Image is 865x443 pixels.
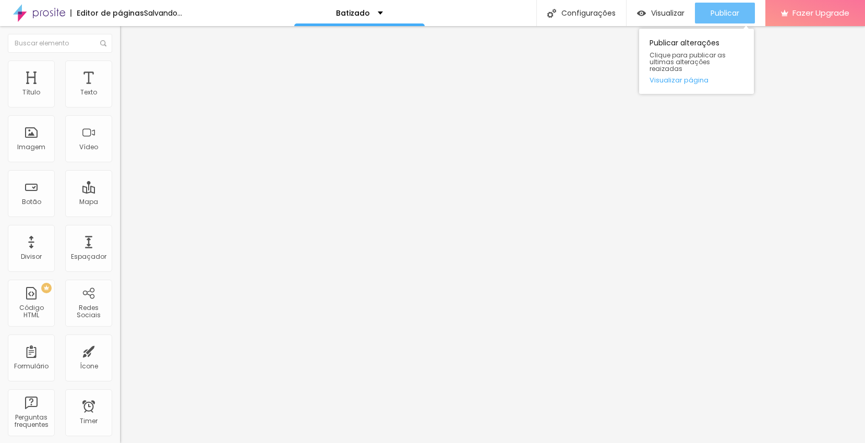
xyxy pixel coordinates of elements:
button: Publicar [695,3,755,23]
div: Editor de páginas [70,9,144,17]
a: Visualizar página [650,77,743,83]
div: Publicar alterações [639,29,754,94]
img: Icone [100,40,106,46]
iframe: Editor [120,26,865,443]
span: Publicar [711,9,739,17]
div: Perguntas frequentes [10,414,52,429]
div: Mapa [79,198,98,206]
div: Divisor [21,253,42,260]
input: Buscar elemento [8,34,112,53]
span: Clique para publicar as ultimas alterações reaizadas [650,52,743,73]
span: Visualizar [651,9,684,17]
div: Redes Sociais [68,304,109,319]
div: Código HTML [10,304,52,319]
div: Salvando... [144,9,182,17]
div: Formulário [14,363,49,370]
div: Vídeo [79,143,98,151]
div: Texto [80,89,97,96]
div: Título [22,89,40,96]
p: Batizado [336,9,370,17]
button: Visualizar [627,3,695,23]
img: view-1.svg [637,9,646,18]
img: Icone [547,9,556,18]
div: Imagem [17,143,45,151]
div: Ícone [80,363,98,370]
div: Timer [80,417,98,425]
div: Botão [22,198,41,206]
span: Fazer Upgrade [792,8,849,17]
div: Espaçador [71,253,106,260]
